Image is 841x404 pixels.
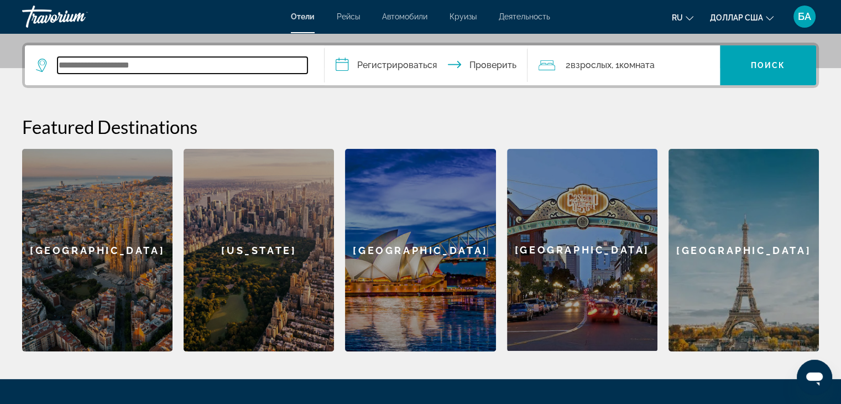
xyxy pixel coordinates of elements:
font: комната [619,60,654,70]
a: Травориум [22,2,133,31]
a: [US_STATE] [184,149,334,351]
a: Отели [291,12,315,21]
a: Круизы [450,12,477,21]
iframe: Кнопка запуска окна обмена сообщениями [797,360,832,395]
a: Рейсы [337,12,360,21]
a: Автомобили [382,12,427,21]
a: [GEOGRAPHIC_DATA] [345,149,495,351]
h2: Featured Destinations [22,116,819,138]
button: Изменить валюту [710,9,774,25]
a: [GEOGRAPHIC_DATA] [507,149,657,351]
font: доллар США [710,13,763,22]
button: Путешественники: 2 взрослых, 0 детей [527,45,720,85]
font: взрослых [570,60,611,70]
a: [GEOGRAPHIC_DATA] [22,149,173,351]
font: БА [798,11,811,22]
div: Виджет поиска [25,45,816,85]
a: Деятельность [499,12,550,21]
font: , 1 [611,60,619,70]
button: Меню пользователя [790,5,819,28]
button: Даты заезда и выезда [325,45,528,85]
button: Изменить язык [672,9,693,25]
button: Поиск [720,45,816,85]
font: Поиск [751,61,786,70]
font: 2 [565,60,570,70]
a: [GEOGRAPHIC_DATA] [668,149,819,351]
font: ru [672,13,683,22]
